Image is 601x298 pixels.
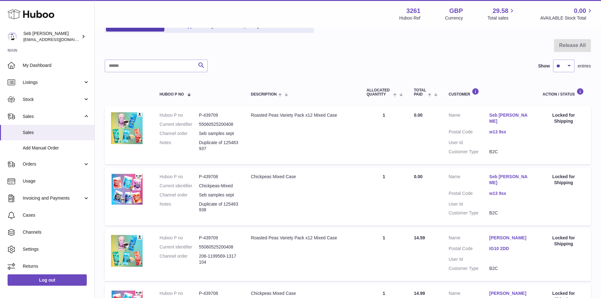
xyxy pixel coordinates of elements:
[111,235,143,267] img: 32611658328536.jpg
[578,63,591,69] span: entries
[8,274,87,286] a: Log out
[23,145,90,151] span: Add Manual Order
[449,266,489,272] dt: Customer Type
[543,174,585,186] div: Locked for Shipping
[492,7,508,15] span: 29.58
[160,183,199,189] dt: Current identifier
[160,244,199,250] dt: Current identifier
[414,174,422,179] span: 0.00
[360,229,408,281] td: 1
[489,235,530,241] a: [PERSON_NAME]
[489,246,530,252] a: IG10 2DD
[540,7,593,21] a: 0.00 AVAILABLE Stock Total
[251,174,354,180] div: Chickpeas Mixed Case
[23,37,93,42] span: [EMAIL_ADDRESS][DOMAIN_NAME]
[199,253,238,265] dd: 206-1199569-1317104
[543,235,585,247] div: Locked for Shipping
[199,244,238,250] dd: 55060525200408
[251,92,277,96] span: Description
[445,15,463,21] div: Currency
[449,149,489,155] dt: Customer Type
[23,212,90,218] span: Cases
[23,31,80,43] div: Seb [PERSON_NAME]
[23,178,90,184] span: Usage
[360,167,408,225] td: 1
[414,235,425,240] span: 14.59
[449,256,489,262] dt: User Id
[449,174,489,187] dt: Name
[414,291,425,296] span: 14.99
[367,88,392,96] span: ALLOCATED Quantity
[449,210,489,216] dt: Customer Type
[160,174,199,180] dt: Huboo P no
[489,129,530,135] a: w13 9sx
[111,174,143,205] img: 32611658328767.jpg
[251,290,354,296] div: Chickpeas Mixed Case
[23,130,90,136] span: Sales
[160,201,199,213] dt: Notes
[489,112,530,124] a: Seb [PERSON_NAME]
[538,63,550,69] label: Show
[543,112,585,124] div: Locked for Shipping
[449,140,489,146] dt: User Id
[449,112,489,126] dt: Name
[160,235,199,241] dt: Huboo P no
[23,229,90,235] span: Channels
[449,201,489,207] dt: User Id
[449,190,489,198] dt: Postal Code
[489,266,530,272] dd: B2C
[449,246,489,253] dt: Postal Code
[160,192,199,198] dt: Channel order
[414,88,426,96] span: Total paid
[23,246,90,252] span: Settings
[199,235,238,241] dd: P-439709
[199,201,238,213] p: Duplicate of 125483938
[160,121,199,127] dt: Current identifier
[449,290,489,298] dt: Name
[449,88,530,96] div: Customer
[8,32,17,41] img: internalAdmin-3261@internal.huboo.com
[160,140,199,152] dt: Notes
[489,149,530,155] dd: B2C
[449,129,489,137] dt: Postal Code
[199,192,238,198] dd: Seb samples sept
[414,113,422,118] span: 0.00
[160,92,184,96] span: Huboo P no
[160,112,199,118] dt: Huboo P no
[406,7,421,15] strong: 3261
[199,174,238,180] dd: P-439708
[160,131,199,137] dt: Channel order
[111,112,143,144] img: 32611658328536.jpg
[487,7,516,21] a: 29.58 Total sales
[574,7,586,15] span: 0.00
[449,7,463,15] strong: GBP
[489,290,530,296] a: [PERSON_NAME]
[23,114,83,120] span: Sales
[489,190,530,196] a: w13 9sx
[160,290,199,296] dt: Huboo P no
[251,112,354,118] div: Roasted Peas Variety Pack x12 Mixed Case
[543,88,585,96] div: Action / Status
[199,112,238,118] dd: P-439709
[23,161,83,167] span: Orders
[540,15,593,21] span: AVAILABLE Stock Total
[23,79,83,85] span: Listings
[199,131,238,137] dd: Seb samples sept
[487,15,516,21] span: Total sales
[199,121,238,127] dd: 55060525200408
[23,195,83,201] span: Invoicing and Payments
[251,235,354,241] div: Roasted Peas Variety Pack x12 Mixed Case
[199,183,238,189] dd: Chickpeas-Mixed
[489,174,530,186] a: Seb [PERSON_NAME]
[23,263,90,269] span: Returns
[489,210,530,216] dd: B2C
[23,62,90,68] span: My Dashboard
[199,290,238,296] dd: P-439708
[360,106,408,164] td: 1
[449,235,489,242] dt: Name
[399,15,421,21] div: Huboo Ref
[199,140,238,152] p: Duplicate of 125483937
[160,253,199,265] dt: Channel order
[23,96,83,102] span: Stock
